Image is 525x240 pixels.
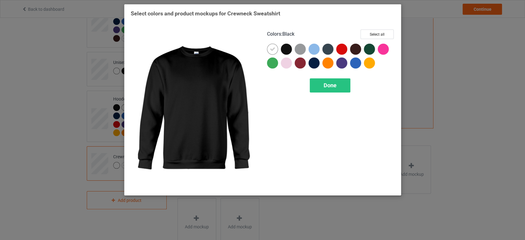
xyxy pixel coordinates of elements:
h4: : [267,31,294,37]
img: regular.jpg [131,30,258,189]
span: Done [324,82,336,89]
span: Black [282,31,294,37]
span: Select colors and product mockups for Crewneck Sweatshirt [131,10,280,17]
span: Colors [267,31,281,37]
button: Select all [360,30,394,39]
